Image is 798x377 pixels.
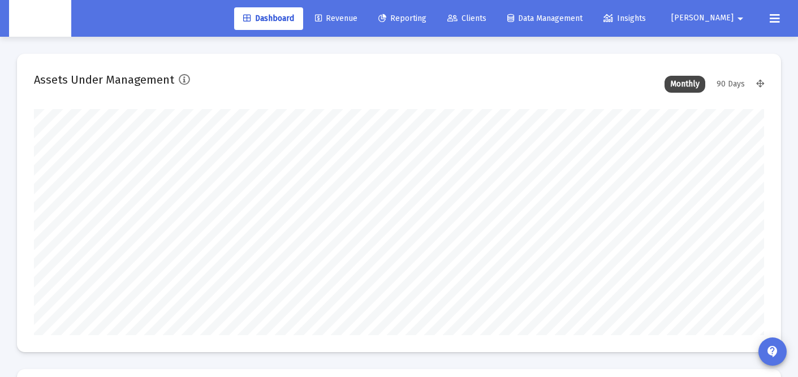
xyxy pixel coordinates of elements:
img: Dashboard [18,7,63,30]
a: Clients [438,7,495,30]
span: Clients [447,14,486,23]
mat-icon: arrow_drop_down [734,7,747,30]
span: [PERSON_NAME] [671,14,734,23]
a: Data Management [498,7,592,30]
a: Reporting [369,7,435,30]
a: Insights [594,7,655,30]
span: Insights [603,14,646,23]
span: Data Management [507,14,583,23]
button: [PERSON_NAME] [658,7,761,29]
span: Reporting [378,14,426,23]
span: Revenue [315,14,357,23]
div: Monthly [665,76,705,93]
span: Dashboard [243,14,294,23]
h2: Assets Under Management [34,71,174,89]
a: Dashboard [234,7,303,30]
mat-icon: contact_support [766,345,779,358]
a: Revenue [306,7,366,30]
div: 90 Days [711,76,750,93]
